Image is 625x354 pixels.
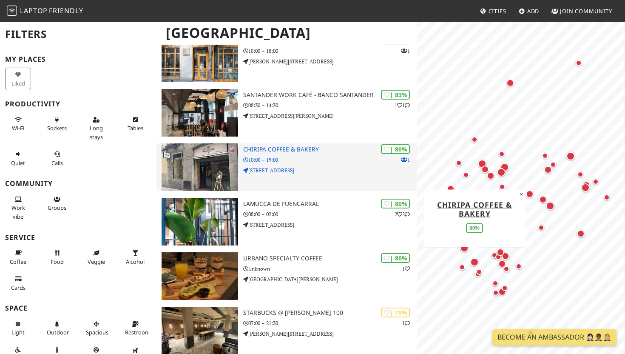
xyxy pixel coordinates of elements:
div: Map marker [575,228,586,239]
button: Food [44,246,70,268]
a: Chiripa Coffee & Bakery | 80% 1 Chiripa Coffee & Bakery 10:00 – 19:00 [STREET_ADDRESS] [156,143,417,191]
div: Map marker [495,247,506,258]
h3: Urbano Specialty Coffee [243,255,417,262]
div: Map marker [473,269,483,279]
div: Map marker [591,177,601,187]
p: [GEOGRAPHIC_DATA][PERSON_NAME] [243,275,417,283]
button: Outdoor [44,317,70,340]
button: Groups [44,192,70,215]
p: Unknown [243,265,417,273]
button: Wi-Fi [5,113,31,135]
p: [STREET_ADDRESS] [243,166,417,174]
div: Map marker [497,149,507,159]
span: People working [11,204,25,220]
div: Map marker [505,77,516,88]
span: Join Community [560,7,612,15]
a: LaptopFriendly LaptopFriendly [7,4,83,19]
div: Map marker [514,261,524,271]
div: Map marker [575,169,585,180]
div: Map marker [602,192,612,203]
button: Veggie [83,246,109,268]
h2: Filters [5,21,151,47]
h3: Starbucks @ [PERSON_NAME] 100 [243,309,417,317]
p: 07:00 – 21:30 [243,319,417,327]
a: Santander Work Café - Banco Santander | 83% 11 Santander Work Café - Banco Santander 08:30 – 14:3... [156,89,417,137]
div: Map marker [454,158,464,168]
div: | 80% [381,144,410,154]
span: Coffee [10,258,26,265]
p: 1 [401,156,410,164]
div: Map marker [581,180,592,191]
h3: My Places [5,55,151,63]
button: Spacious [83,317,109,340]
span: Veggie [88,258,105,265]
p: [PERSON_NAME][STREET_ADDRESS] [243,330,417,338]
div: | 80% [381,199,410,208]
div: Map marker [445,183,456,194]
h3: Santander Work Café - Banco Santander [243,91,417,99]
h3: Community [5,180,151,188]
button: Tables [122,113,148,135]
div: Map marker [495,166,507,178]
div: Map marker [491,288,501,298]
a: Chiripa Coffee & Bakery [437,199,512,218]
button: Long stays [83,113,109,144]
div: Map marker [500,283,510,293]
div: Map marker [501,264,511,274]
span: Quiet [11,159,25,167]
button: Restroom [122,317,148,340]
div: Map marker [497,258,508,269]
div: | 83% [381,90,410,100]
p: [STREET_ADDRESS][PERSON_NAME] [243,112,417,120]
a: FOUR Madrid — Specialty coffee & Natural wine | 84% 1 FOUR Madrid — Specialty coffee & Natural wi... [156,34,417,82]
a: Add [515,3,543,19]
div: Map marker [499,161,511,173]
div: Map marker [469,134,480,145]
span: Friendly [49,6,83,15]
div: Map marker [480,164,491,175]
div: Map marker [544,200,556,212]
div: Map marker [500,251,511,262]
div: Map marker [490,278,500,288]
button: Light [5,317,31,340]
span: Work-friendly tables [128,124,143,132]
img: LaptopFriendly [7,6,17,16]
a: Cities [477,3,510,19]
div: Map marker [574,58,584,68]
div: Map marker [497,182,507,192]
button: Quiet [5,147,31,170]
div: Map marker [474,267,484,277]
div: Map marker [476,158,488,170]
span: Power sockets [47,124,67,132]
div: Map marker [457,262,467,272]
a: Join Community [548,3,616,19]
h3: Lamucca de Fuencarral [243,200,417,208]
img: Urbano Specialty Coffee [162,252,238,300]
p: [STREET_ADDRESS] [243,221,417,229]
img: Santander Work Café - Banco Santander [162,89,238,137]
div: Map marker [536,223,546,233]
img: Chiripa Coffee & Bakery [162,143,238,191]
button: Alcohol [122,246,148,268]
div: Map marker [489,250,500,260]
div: Map marker [493,252,503,262]
button: Calls [44,147,70,170]
span: Spacious [86,328,108,336]
div: | 80% [381,253,410,263]
div: Map marker [565,150,577,162]
button: Cards [5,272,31,294]
a: Lamucca de Fuencarral | 80% 22 Lamucca de Fuencarral 08:00 – 02:00 [STREET_ADDRESS] [156,198,417,246]
p: 10:00 – 19:00 [243,156,417,164]
span: Long stays [90,124,103,140]
button: Close popup [517,189,526,199]
span: Laptop [20,6,48,15]
div: Map marker [469,256,480,268]
p: 08:00 – 02:00 [243,210,417,218]
img: Lamucca de Fuencarral [162,198,238,246]
span: Outdoor area [47,328,69,336]
div: Map marker [540,151,550,161]
span: Group tables [48,204,66,211]
span: Credit cards [11,284,26,291]
p: 1 [402,319,410,327]
div: Map marker [548,160,558,170]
